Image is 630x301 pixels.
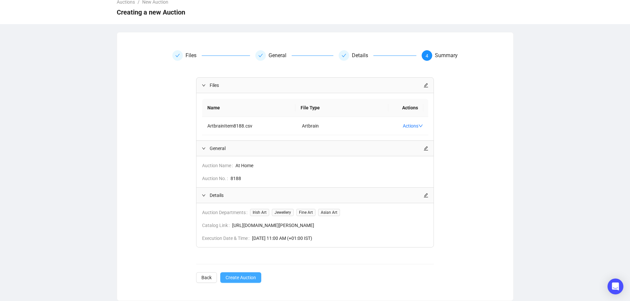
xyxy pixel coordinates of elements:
[426,53,428,58] span: 4
[231,175,428,182] span: 8188
[422,50,458,61] div: 4Summary
[269,50,292,61] div: General
[202,175,231,182] span: Auction No.
[272,209,294,216] span: Jewellery
[250,209,269,216] span: Irish Art
[252,235,428,242] span: [DATE] 11:00 AM (+01:00 IST)
[202,209,250,216] span: Auction Departments
[202,99,295,117] th: Name
[202,235,252,242] span: Execution Date & Time
[352,50,373,61] div: Details
[226,274,256,281] span: Create Auction
[210,192,424,199] span: Details
[202,146,206,150] span: expanded
[117,7,185,18] span: Creating a new Auction
[424,193,428,198] span: edit
[424,83,428,88] span: edit
[196,141,434,156] div: Generaledit
[258,53,263,58] span: check
[210,82,424,89] span: Files
[295,99,389,117] th: File Type
[201,274,212,281] span: Back
[608,279,623,294] div: Open Intercom Messenger
[388,99,423,117] th: Actions
[342,53,346,58] span: check
[220,272,261,283] button: Create Auction
[255,50,333,61] div: General
[296,209,315,216] span: Fine Art
[202,83,206,87] span: expanded
[172,50,250,61] div: Files
[418,124,423,128] span: down
[210,145,424,152] span: General
[235,162,428,169] span: At Home
[196,188,434,203] div: Detailsedit
[403,123,423,129] a: Actions
[232,222,428,229] span: [URL][DOMAIN_NAME][PERSON_NAME]
[202,193,206,197] span: expanded
[202,117,297,135] td: ArtbrainItem8188.csv
[196,78,434,93] div: Filesedit
[318,209,340,216] span: Asian Art
[175,53,180,58] span: check
[196,272,217,283] button: Back
[202,222,232,229] span: Catalog Link
[202,162,235,169] span: Auction Name
[435,50,458,61] div: Summary
[302,123,319,129] span: Artbrain
[186,50,202,61] div: Files
[339,50,416,61] div: Details
[424,146,428,151] span: edit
